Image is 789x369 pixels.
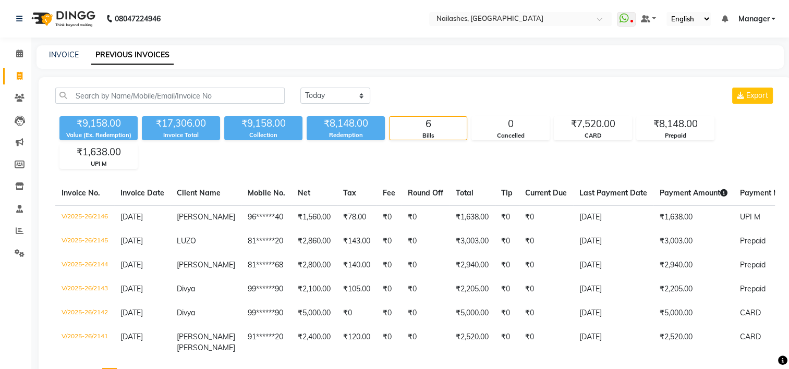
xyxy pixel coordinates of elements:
td: ₹2,520.00 [653,325,734,360]
td: ₹3,003.00 [653,229,734,253]
input: Search by Name/Mobile/Email/Invoice No [55,88,285,104]
span: Fee [383,188,395,198]
img: logo [27,4,98,33]
span: Prepaid [740,284,766,293]
div: 0 [472,117,549,131]
td: [DATE] [573,229,653,253]
td: ₹0 [519,205,573,229]
div: Bills [390,131,467,140]
td: ₹2,800.00 [292,253,337,277]
span: Prepaid [740,236,766,245]
td: ₹0 [519,301,573,325]
span: Divya [177,284,195,293]
div: ₹17,306.00 [142,116,220,131]
td: [DATE] [573,325,653,360]
td: ₹0 [377,301,402,325]
span: [PERSON_NAME] [177,212,235,222]
span: [DATE] [120,284,143,293]
div: ₹9,158.00 [59,116,138,131]
span: [DATE] [120,308,143,317]
span: Mobile No. [248,188,285,198]
span: CARD [740,332,761,341]
td: ₹0 [495,229,519,253]
div: ₹8,148.00 [637,117,714,131]
span: Invoice No. [62,188,100,198]
td: ₹0 [377,205,402,229]
div: Collection [224,131,302,140]
span: Last Payment Date [579,188,647,198]
div: 6 [390,117,467,131]
td: ₹0 [519,229,573,253]
div: Prepaid [637,131,714,140]
td: ₹0 [519,277,573,301]
td: ₹0 [377,253,402,277]
td: ₹5,000.00 [450,301,495,325]
span: [DATE] [120,212,143,222]
td: V/2025-26/2143 [55,277,114,301]
span: Divya [177,308,195,317]
button: Export [732,88,773,104]
td: [DATE] [573,301,653,325]
td: ₹1,560.00 [292,205,337,229]
div: Cancelled [472,131,549,140]
span: Payment Amount [660,188,727,198]
span: Client Name [177,188,221,198]
td: V/2025-26/2144 [55,253,114,277]
td: ₹2,205.00 [450,277,495,301]
td: V/2025-26/2141 [55,325,114,360]
td: ₹2,940.00 [653,253,734,277]
td: ₹3,003.00 [450,229,495,253]
a: INVOICE [49,50,79,59]
td: ₹0 [495,205,519,229]
span: [PERSON_NAME] [177,343,235,352]
td: ₹143.00 [337,229,377,253]
span: Prepaid [740,260,766,269]
td: ₹0 [337,301,377,325]
td: ₹2,520.00 [450,325,495,360]
div: UPI M [60,159,137,168]
td: ₹5,000.00 [653,301,734,325]
td: [DATE] [573,253,653,277]
td: ₹0 [495,301,519,325]
td: ₹2,100.00 [292,277,337,301]
td: ₹0 [402,205,450,229]
span: Invoice Date [120,188,164,198]
td: ₹0 [377,229,402,253]
td: [DATE] [573,205,653,229]
td: ₹0 [495,277,519,301]
td: ₹0 [519,253,573,277]
td: ₹0 [402,277,450,301]
div: Redemption [307,131,385,140]
td: ₹2,940.00 [450,253,495,277]
td: V/2025-26/2142 [55,301,114,325]
td: ₹0 [402,253,450,277]
a: PREVIOUS INVOICES [91,46,174,65]
span: LUZO [177,236,196,245]
td: ₹140.00 [337,253,377,277]
span: Export [746,91,768,100]
td: ₹0 [495,325,519,360]
td: ₹0 [402,229,450,253]
td: ₹2,860.00 [292,229,337,253]
td: ₹0 [495,253,519,277]
div: ₹9,158.00 [224,116,302,131]
td: ₹0 [519,325,573,360]
td: [DATE] [573,277,653,301]
span: UPI M [740,212,760,222]
td: ₹5,000.00 [292,301,337,325]
span: Total [456,188,474,198]
div: ₹1,638.00 [60,145,137,159]
td: ₹1,638.00 [653,205,734,229]
td: ₹1,638.00 [450,205,495,229]
td: ₹0 [402,301,450,325]
span: [DATE] [120,236,143,245]
td: ₹78.00 [337,205,377,229]
span: Current Due [525,188,567,198]
td: ₹0 [402,325,450,360]
span: Net [298,188,310,198]
span: Tax [343,188,356,198]
div: ₹7,520.00 [554,117,632,131]
span: [DATE] [120,332,143,341]
td: ₹0 [377,277,402,301]
span: CARD [740,308,761,317]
